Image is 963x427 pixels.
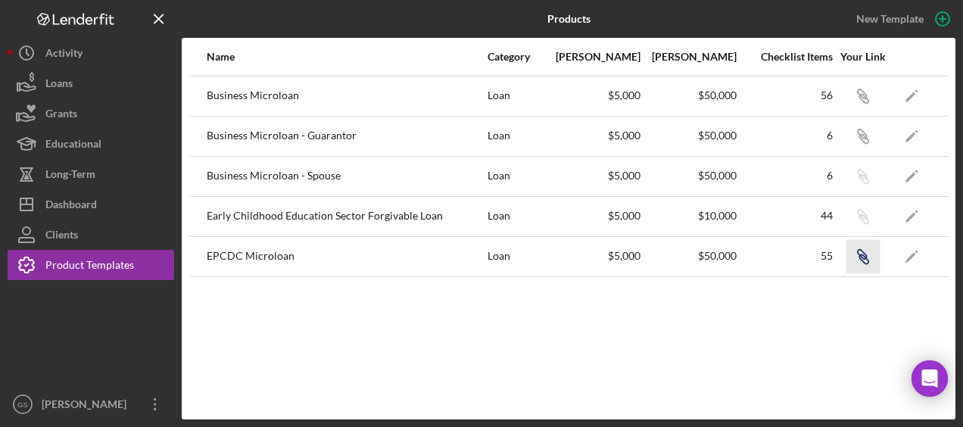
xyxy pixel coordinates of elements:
div: Checklist Items [738,51,833,63]
div: 6 [738,170,833,182]
div: [PERSON_NAME] [38,389,136,423]
div: Loan [488,198,544,235]
button: Dashboard [8,189,174,220]
div: Category [488,51,544,63]
div: New Template [856,8,924,30]
button: Product Templates [8,250,174,280]
button: Clients [8,220,174,250]
div: Loans [45,68,73,102]
div: Loan [488,157,544,195]
div: Educational [45,129,101,163]
div: $5,000 [546,89,640,101]
div: Early Childhood Education Sector Forgivable Loan [207,198,486,235]
button: Educational [8,129,174,159]
div: [PERSON_NAME] [546,51,640,63]
div: Loan [488,117,544,155]
b: Products [547,13,591,25]
div: EPCDC Microloan [207,238,486,276]
div: $5,000 [546,210,640,222]
text: GS [17,401,28,409]
div: $50,000 [642,89,737,101]
div: Business Microloan [207,77,486,115]
button: GS[PERSON_NAME] [8,389,174,419]
div: 6 [738,129,833,142]
div: Clients [45,220,78,254]
div: Product Templates [45,250,134,284]
div: Long-Term [45,159,95,193]
div: Name [207,51,486,63]
button: Grants [8,98,174,129]
div: Your Link [834,51,891,63]
div: Activity [45,38,83,72]
div: $50,000 [642,129,737,142]
div: $5,000 [546,250,640,262]
div: $50,000 [642,250,737,262]
div: $5,000 [546,129,640,142]
div: Business Microloan - Guarantor [207,117,486,155]
div: $50,000 [642,170,737,182]
div: Loan [488,77,544,115]
div: Loan [488,238,544,276]
div: Business Microloan - Spouse [207,157,486,195]
button: Long-Term [8,159,174,189]
div: Dashboard [45,189,97,223]
button: Loans [8,68,174,98]
div: 56 [738,89,833,101]
div: Grants [45,98,77,132]
button: New Template [847,8,955,30]
div: $10,000 [642,210,737,222]
div: Open Intercom Messenger [912,360,948,397]
div: 55 [738,250,833,262]
div: [PERSON_NAME] [642,51,737,63]
div: $5,000 [546,170,640,182]
button: Activity [8,38,174,68]
div: 44 [738,210,833,222]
